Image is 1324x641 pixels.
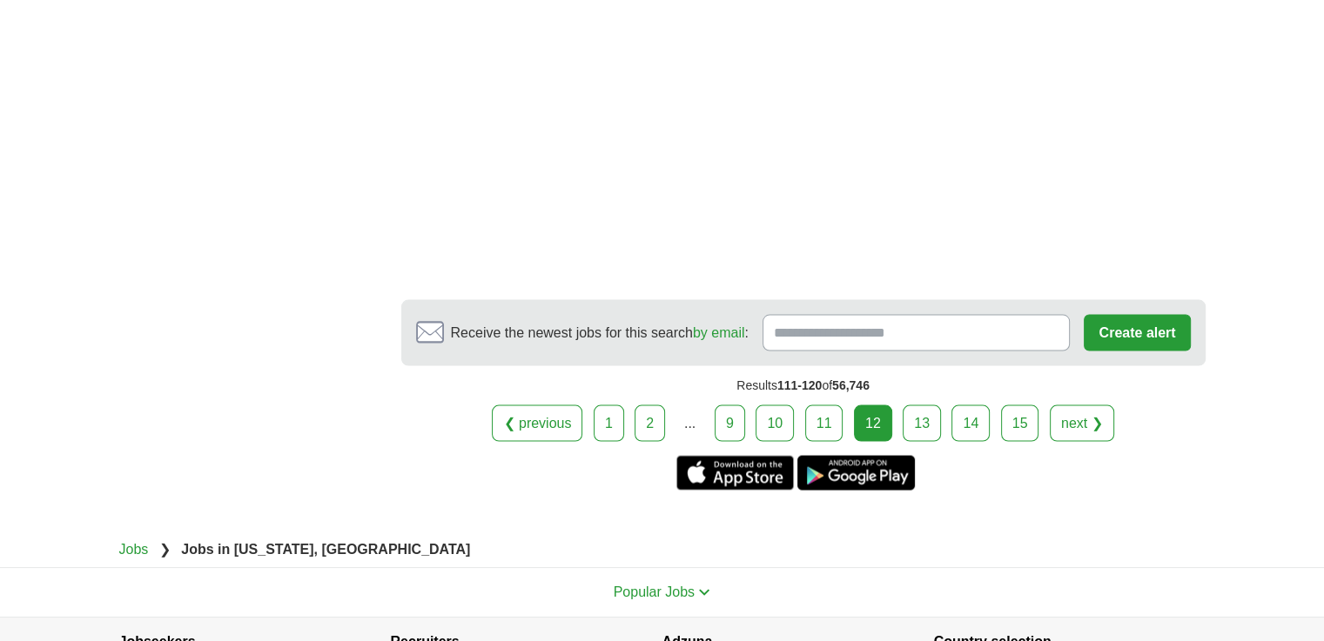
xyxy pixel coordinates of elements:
[181,542,470,557] strong: Jobs in [US_STATE], [GEOGRAPHIC_DATA]
[614,584,695,599] span: Popular Jobs
[715,405,745,442] a: 9
[854,405,892,442] div: 12
[951,405,990,442] a: 14
[903,405,941,442] a: 13
[1084,315,1190,351] button: Create alert
[832,378,870,392] span: 56,746
[673,406,708,441] div: ...
[635,405,665,442] a: 2
[805,405,843,442] a: 11
[119,542,149,557] a: Jobs
[594,405,624,442] a: 1
[756,405,794,442] a: 10
[797,456,915,491] a: Get the Android app
[676,456,794,491] a: Get the iPhone app
[777,378,822,392] span: 111-120
[698,589,710,597] img: toggle icon
[401,366,1206,405] div: Results of
[693,325,745,340] a: by email
[492,405,582,442] a: ❮ previous
[1050,405,1114,442] a: next ❯
[451,323,749,344] span: Receive the newest jobs for this search :
[1001,405,1039,442] a: 15
[159,542,171,557] span: ❯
